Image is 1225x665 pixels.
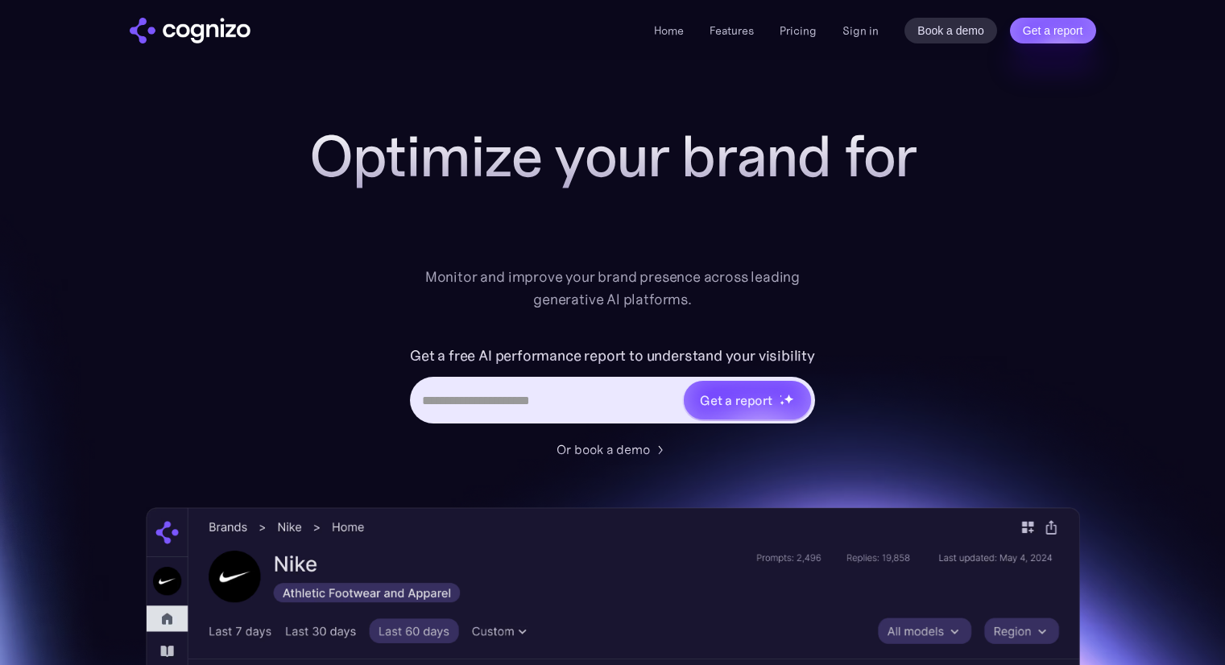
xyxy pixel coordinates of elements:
[700,390,772,410] div: Get a report
[130,18,250,43] a: home
[780,400,785,406] img: star
[654,23,684,38] a: Home
[682,379,813,421] a: Get a reportstarstarstar
[784,394,794,404] img: star
[410,343,815,432] form: Hero URL Input Form
[291,124,935,188] h1: Optimize your brand for
[780,394,782,397] img: star
[780,23,817,38] a: Pricing
[710,23,754,38] a: Features
[557,440,650,459] div: Or book a demo
[1010,18,1096,43] a: Get a report
[415,266,811,311] div: Monitor and improve your brand presence across leading generative AI platforms.
[557,440,669,459] a: Or book a demo
[410,343,815,369] label: Get a free AI performance report to understand your visibility
[842,21,879,40] a: Sign in
[130,18,250,43] img: cognizo logo
[904,18,997,43] a: Book a demo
